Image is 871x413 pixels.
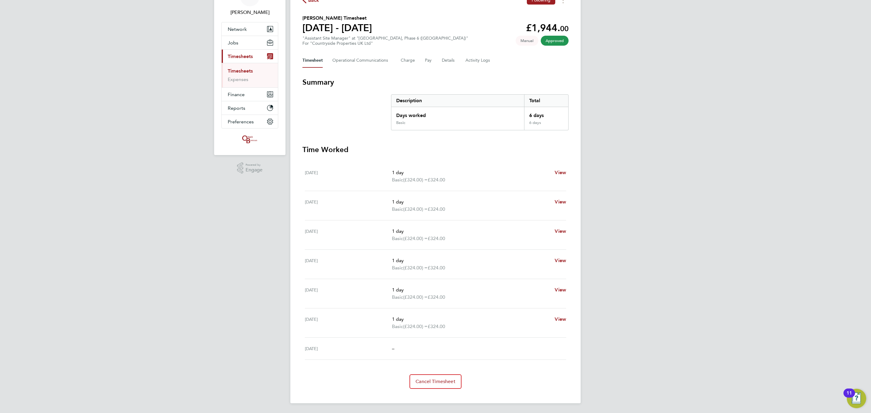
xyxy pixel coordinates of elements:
[428,324,445,329] span: £324.00
[403,206,428,212] span: (£324.00) =
[555,257,566,264] a: View
[560,24,569,33] span: 00
[428,236,445,241] span: £324.00
[392,257,550,264] p: 1 day
[555,198,566,206] a: View
[396,120,405,125] div: Basic
[305,198,392,213] div: [DATE]
[392,316,550,323] p: 1 day
[302,77,569,389] section: Timesheet
[392,286,550,294] p: 1 day
[428,265,445,271] span: £324.00
[555,287,566,293] span: View
[222,101,278,115] button: Reports
[526,22,569,34] app-decimal: £1,944.
[403,236,428,241] span: (£324.00) =
[392,206,403,213] span: Basic
[541,36,569,46] span: This timesheet has been approved.
[392,198,550,206] p: 1 day
[524,107,568,120] div: 6 days
[401,53,415,68] button: Charge
[332,53,391,68] button: Operational Communications
[222,115,278,128] button: Preferences
[391,107,524,120] div: Days worked
[221,135,278,144] a: Go to home page
[428,294,445,300] span: £324.00
[305,345,392,352] div: [DATE]
[302,53,323,68] button: Timesheet
[403,177,428,183] span: (£324.00) =
[221,9,278,16] span: Reece Kershaw
[237,162,263,174] a: Powered byEngage
[524,95,568,107] div: Total
[305,169,392,184] div: [DATE]
[228,40,238,46] span: Jobs
[392,235,403,242] span: Basic
[305,257,392,272] div: [DATE]
[392,294,403,301] span: Basic
[222,36,278,49] button: Jobs
[228,76,248,82] a: Expenses
[392,169,550,176] p: 1 day
[555,258,566,263] span: View
[555,316,566,323] a: View
[516,36,538,46] span: This timesheet was manually created.
[847,389,866,408] button: Open Resource Center, 11 new notifications
[246,167,263,173] span: Engage
[392,346,394,351] span: –
[222,50,278,63] button: Timesheets
[428,206,445,212] span: £324.00
[409,374,462,389] button: Cancel Timesheet
[222,63,278,87] div: Timesheets
[302,41,468,46] div: For "Countryside Properties UK Ltd"
[228,54,253,59] span: Timesheets
[302,145,569,154] h3: Time Worked
[392,176,403,184] span: Basic
[228,105,245,111] span: Reports
[241,135,259,144] img: oneillandbrennan-logo-retina.png
[246,162,263,167] span: Powered by
[228,92,245,97] span: Finance
[425,53,432,68] button: Pay
[228,119,254,125] span: Preferences
[403,324,428,329] span: (£324.00) =
[555,228,566,234] span: View
[305,228,392,242] div: [DATE]
[555,228,566,235] a: View
[392,264,403,272] span: Basic
[228,68,253,74] a: Timesheets
[302,15,372,22] h2: [PERSON_NAME] Timesheet
[555,286,566,294] a: View
[302,36,468,46] div: "Assistant Site Manager" at "[GEOGRAPHIC_DATA], Phase 6 ([GEOGRAPHIC_DATA])"
[416,379,455,385] span: Cancel Timesheet
[222,22,278,36] button: Network
[555,170,566,175] span: View
[555,316,566,322] span: View
[428,177,445,183] span: £324.00
[391,95,524,107] div: Description
[524,120,568,130] div: 6 days
[555,169,566,176] a: View
[392,323,403,330] span: Basic
[403,294,428,300] span: (£324.00) =
[305,316,392,330] div: [DATE]
[391,94,569,130] div: Summary
[555,199,566,205] span: View
[305,286,392,301] div: [DATE]
[228,26,247,32] span: Network
[403,265,428,271] span: (£324.00) =
[302,77,569,87] h3: Summary
[392,228,550,235] p: 1 day
[442,53,456,68] button: Details
[847,393,852,401] div: 11
[222,88,278,101] button: Finance
[302,22,372,34] h1: [DATE] - [DATE]
[465,53,491,68] button: Activity Logs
